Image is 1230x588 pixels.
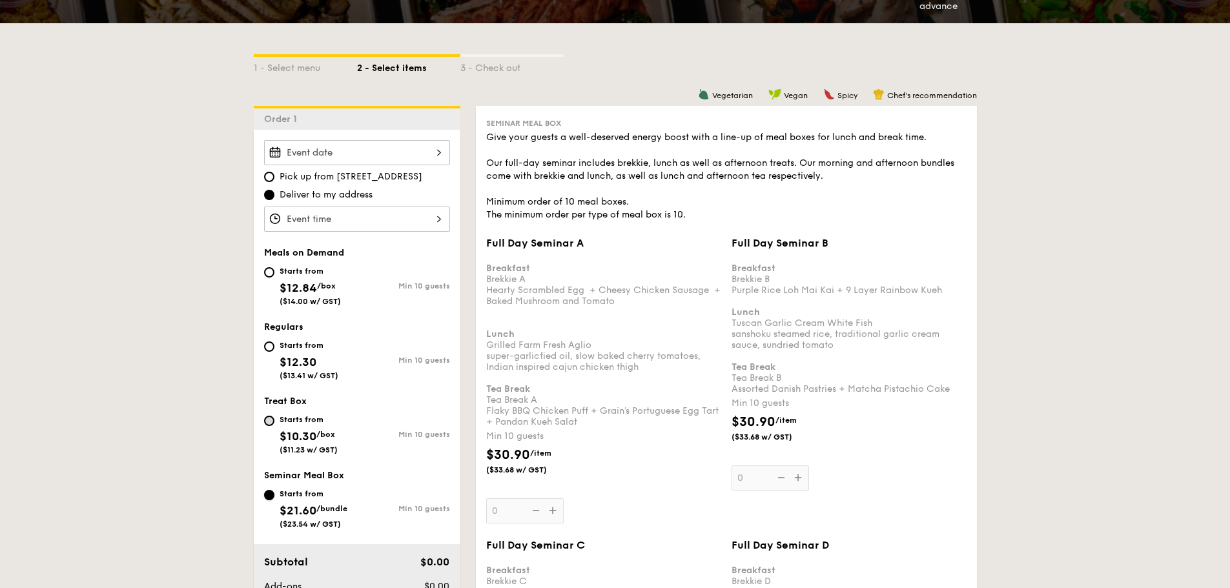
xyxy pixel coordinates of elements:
[784,91,808,100] span: Vegan
[264,416,274,426] input: Starts from$10.30/box($11.23 w/ GST)Min 10 guests
[264,396,307,407] span: Treat Box
[357,430,450,439] div: Min 10 guests
[732,539,829,551] span: Full Day Seminar D
[316,504,347,513] span: /bundle
[768,88,781,100] img: icon-vegan.f8ff3823.svg
[280,281,317,295] span: $12.84
[732,432,819,442] span: ($33.68 w/ GST)
[254,57,357,75] div: 1 - Select menu
[486,252,721,427] div: Brekkie A Hearty Scrambled Egg + Cheesy Chicken Sausage + Baked Mushroom and Tomato Grilled Farm ...
[317,281,336,290] span: /box
[264,556,308,568] span: Subtotal
[732,307,760,318] b: Lunch
[486,131,967,221] div: Give your guests a well-deserved energy boost with a line-up of meal boxes for lunch and break ti...
[775,416,797,425] span: /item
[420,556,449,568] span: $0.00
[486,465,574,475] span: ($33.68 w/ GST)
[280,503,316,518] span: $21.60
[280,371,338,380] span: ($13.41 w/ GST)
[280,297,341,306] span: ($14.00 w/ GST)
[280,340,338,350] div: Starts from
[460,57,564,75] div: 3 - Check out
[732,565,775,576] b: Breakfast
[873,88,885,100] img: icon-chef-hat.a58ddaea.svg
[280,520,341,529] span: ($23.54 w/ GST)
[357,57,460,75] div: 2 - Select items
[486,119,561,128] span: Seminar Meal Box
[823,88,835,100] img: icon-spicy.37a8142b.svg
[280,266,341,276] div: Starts from
[530,449,551,458] span: /item
[837,91,857,100] span: Spicy
[264,341,274,352] input: Starts from$12.30($13.41 w/ GST)Min 10 guests
[486,565,530,576] b: Breakfast
[486,329,515,340] b: Lunch
[280,445,338,454] span: ($11.23 w/ GST)
[732,263,775,274] b: Breakfast
[280,414,338,425] div: Starts from
[732,397,967,410] div: Min 10 guests
[486,237,584,249] span: Full Day Seminar A
[732,252,967,394] div: Brekkie B Purple Rice Loh Mai Kai + 9 Layer Rainbow Kueh Tuscan Garlic Cream White Fish sanshoku ...
[264,247,344,258] span: Meals on Demand
[732,414,775,430] span: $30.90
[264,190,274,200] input: Deliver to my address
[264,114,302,125] span: Order 1
[280,489,347,499] div: Starts from
[357,281,450,290] div: Min 10 guests
[264,172,274,182] input: Pick up from [STREET_ADDRESS]
[280,188,373,201] span: Deliver to my address
[280,355,316,369] span: $12.30
[887,91,977,100] span: Chef's recommendation
[732,361,775,372] b: Tea Break
[486,430,721,443] div: Min 10 guests
[264,207,450,232] input: Event time
[732,237,828,249] span: Full Day Seminar B
[698,88,710,100] img: icon-vegetarian.fe4039eb.svg
[486,263,530,274] b: Breakfast
[486,383,530,394] b: Tea Break
[264,267,274,278] input: Starts from$12.84/box($14.00 w/ GST)Min 10 guests
[264,321,303,332] span: Regulars
[316,430,335,439] span: /box
[264,490,274,500] input: Starts from$21.60/bundle($23.54 w/ GST)Min 10 guests
[264,470,344,481] span: Seminar Meal Box
[486,539,585,551] span: Full Day Seminar C
[280,170,422,183] span: Pick up from [STREET_ADDRESS]
[264,140,450,165] input: Event date
[712,91,753,100] span: Vegetarian
[357,356,450,365] div: Min 10 guests
[280,429,316,443] span: $10.30
[357,504,450,513] div: Min 10 guests
[486,447,530,463] span: $30.90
